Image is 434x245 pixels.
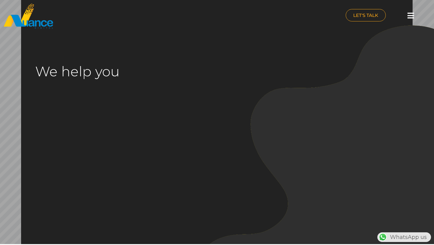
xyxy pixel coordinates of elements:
[353,13,378,17] span: LET'S TALK
[3,3,214,29] a: nuance-qatar_logo
[378,232,388,242] img: WhatsApp
[35,58,205,85] rs-layer: We help you
[346,9,386,21] a: LET'S TALK
[377,232,431,242] div: WhatsApp us
[377,234,431,240] a: WhatsAppWhatsApp us
[3,3,54,29] img: nuance-qatar_logo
